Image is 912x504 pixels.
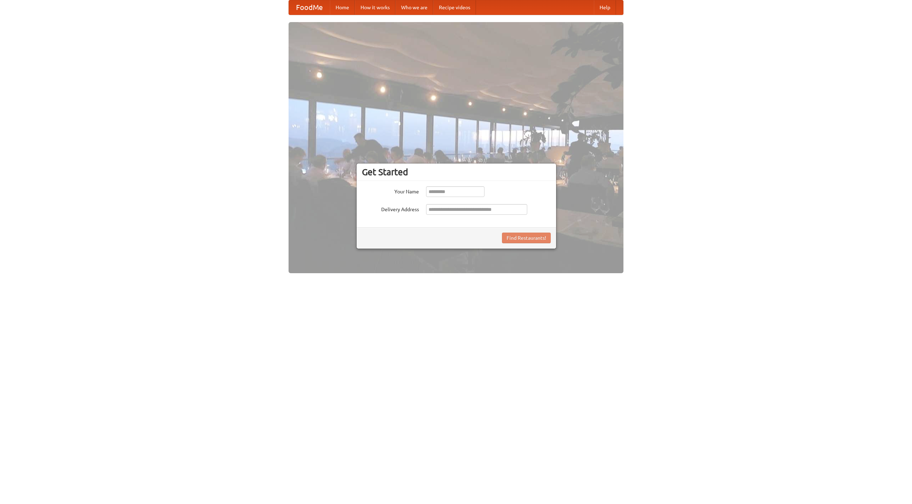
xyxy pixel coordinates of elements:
a: Help [594,0,616,15]
label: Delivery Address [362,204,419,213]
button: Find Restaurants! [502,233,551,243]
a: How it works [355,0,395,15]
a: Home [330,0,355,15]
a: FoodMe [289,0,330,15]
label: Your Name [362,186,419,195]
h3: Get Started [362,167,551,177]
a: Who we are [395,0,433,15]
a: Recipe videos [433,0,476,15]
